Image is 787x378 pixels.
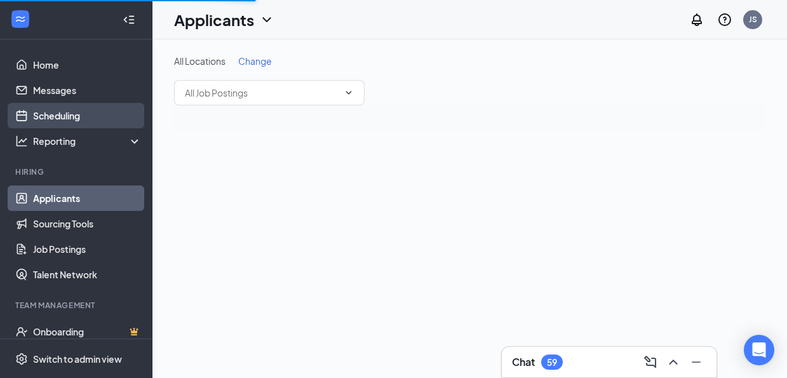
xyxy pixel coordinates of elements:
[238,55,272,67] span: Change
[33,52,142,78] a: Home
[174,55,225,67] span: All Locations
[185,86,339,100] input: All Job Postings
[643,354,658,370] svg: ComposeMessage
[33,78,142,103] a: Messages
[744,335,774,365] div: Open Intercom Messenger
[547,357,557,368] div: 59
[33,353,122,365] div: Switch to admin view
[666,354,681,370] svg: ChevronUp
[344,88,354,98] svg: ChevronDown
[259,12,274,27] svg: ChevronDown
[15,300,139,311] div: Team Management
[512,355,535,369] h3: Chat
[717,12,732,27] svg: QuestionInfo
[33,211,142,236] a: Sourcing Tools
[689,12,704,27] svg: Notifications
[33,236,142,262] a: Job Postings
[689,354,704,370] svg: Minimize
[15,353,28,365] svg: Settings
[15,166,139,177] div: Hiring
[15,135,28,147] svg: Analysis
[663,352,683,372] button: ChevronUp
[33,103,142,128] a: Scheduling
[686,352,706,372] button: Minimize
[33,186,142,211] a: Applicants
[640,352,661,372] button: ComposeMessage
[33,319,142,344] a: OnboardingCrown
[33,135,142,147] div: Reporting
[14,13,27,25] svg: WorkstreamLogo
[749,14,757,25] div: JS
[33,262,142,287] a: Talent Network
[123,13,135,26] svg: Collapse
[174,9,254,30] h1: Applicants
